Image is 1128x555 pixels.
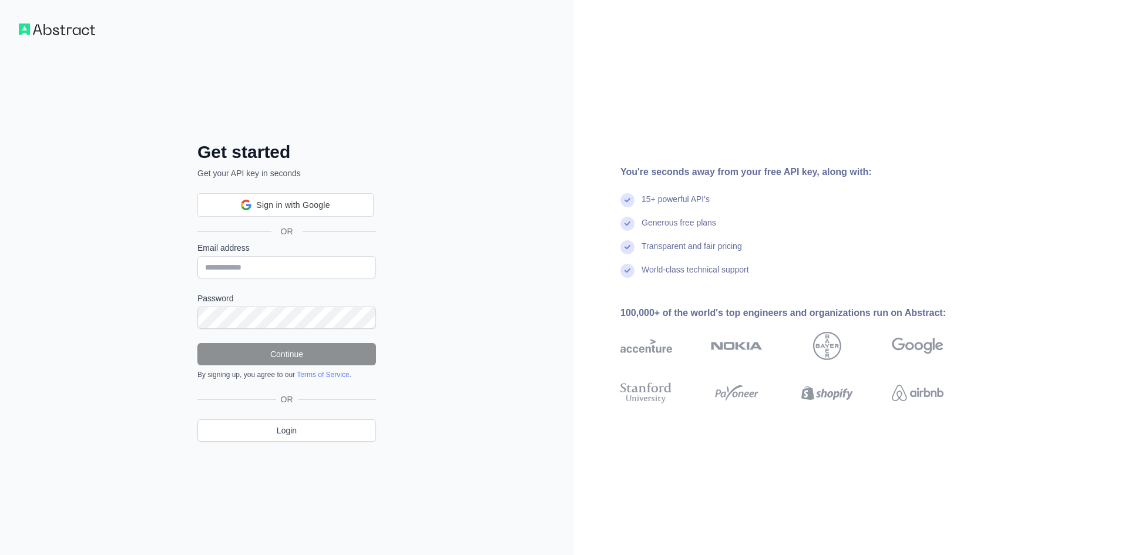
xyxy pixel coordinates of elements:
[620,193,634,207] img: check mark
[620,217,634,231] img: check mark
[642,193,710,217] div: 15+ powerful API's
[271,226,303,237] span: OR
[620,306,981,320] div: 100,000+ of the world's top engineers and organizations run on Abstract:
[197,343,376,365] button: Continue
[711,332,763,360] img: nokia
[620,240,634,254] img: check mark
[892,332,944,360] img: google
[801,380,853,406] img: shopify
[892,380,944,406] img: airbnb
[620,332,672,360] img: accenture
[813,332,841,360] img: bayer
[197,167,376,179] p: Get your API key in seconds
[642,240,742,264] div: Transparent and fair pricing
[297,371,349,379] a: Terms of Service
[620,380,672,406] img: stanford university
[197,193,374,217] div: Sign in with Google
[620,264,634,278] img: check mark
[19,23,95,35] img: Workflow
[642,217,716,240] div: Generous free plans
[276,393,298,405] span: OR
[197,370,376,379] div: By signing up, you agree to our .
[197,142,376,163] h2: Get started
[197,419,376,442] a: Login
[711,380,763,406] img: payoneer
[256,199,330,211] span: Sign in with Google
[642,264,749,287] div: World-class technical support
[620,165,981,179] div: You're seconds away from your free API key, along with:
[197,292,376,304] label: Password
[197,242,376,254] label: Email address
